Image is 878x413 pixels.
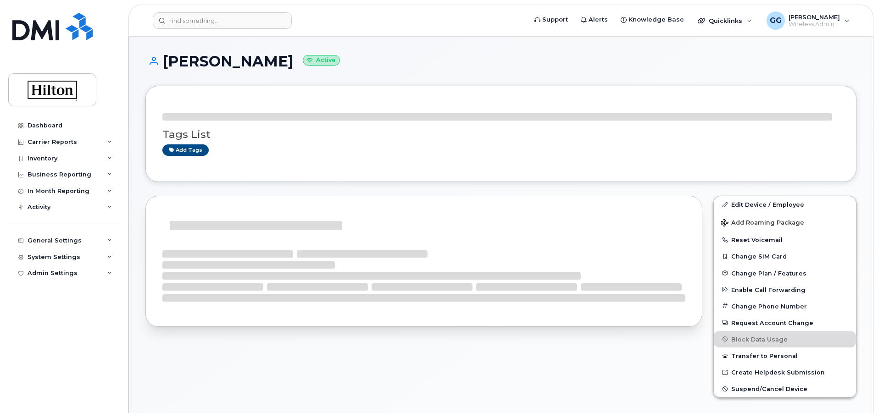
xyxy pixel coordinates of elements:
a: Add tags [162,144,209,156]
a: Create Helpdesk Submission [714,364,856,380]
button: Block Data Usage [714,331,856,347]
button: Suspend/Cancel Device [714,380,856,397]
button: Change SIM Card [714,248,856,264]
h3: Tags List [162,129,839,140]
button: Transfer to Personal [714,347,856,364]
button: Change Plan / Features [714,265,856,281]
span: Change Plan / Features [731,270,806,276]
button: Add Roaming Package [714,213,856,231]
span: Add Roaming Package [721,219,804,228]
span: Enable Call Forwarding [731,286,806,293]
h1: [PERSON_NAME] [145,53,856,69]
button: Reset Voicemail [714,231,856,248]
button: Request Account Change [714,314,856,331]
button: Change Phone Number [714,298,856,314]
a: Edit Device / Employee [714,196,856,213]
span: Suspend/Cancel Device [731,385,807,392]
button: Enable Call Forwarding [714,281,856,298]
small: Active [303,55,340,66]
